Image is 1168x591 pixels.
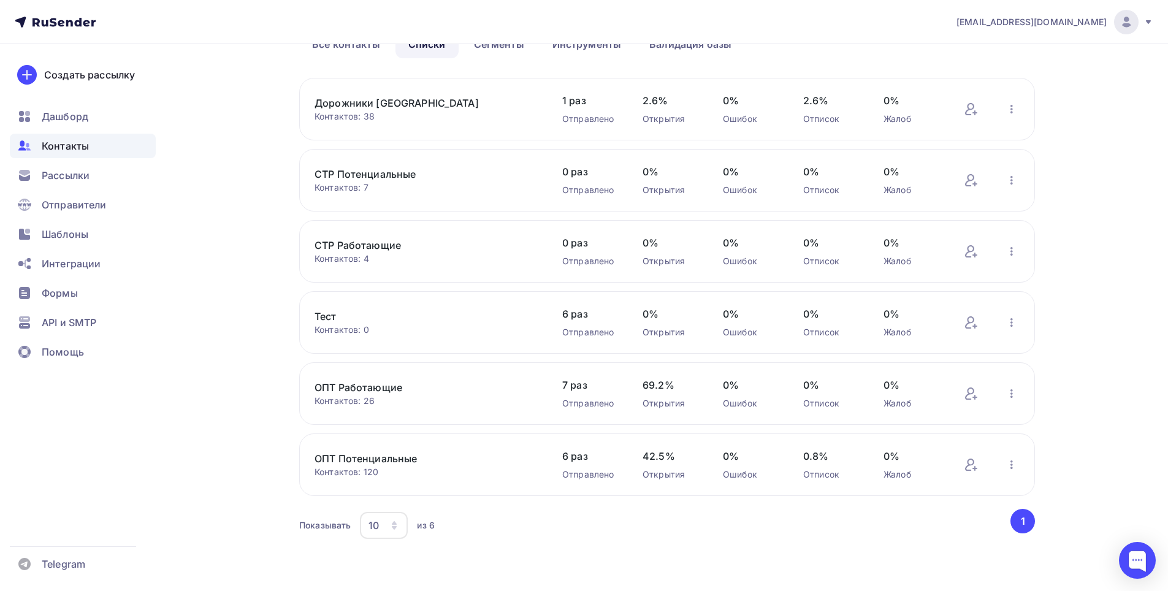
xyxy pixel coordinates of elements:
a: Шаблоны [10,222,156,246]
div: Открытия [643,397,698,410]
span: 0% [803,164,859,179]
span: 0% [723,307,779,321]
span: 6 раз [562,449,618,463]
a: Дорожники [GEOGRAPHIC_DATA] [315,96,523,110]
span: 0% [884,378,939,392]
div: Контактов: 4 [315,253,538,265]
a: Формы [10,281,156,305]
div: Ошибок [723,397,779,410]
div: Жалоб [884,255,939,267]
div: Отправлено [562,184,618,196]
div: Отписок [803,468,859,481]
span: 0% [884,93,939,108]
span: 0% [884,235,939,250]
div: 10 [368,518,379,533]
a: СТР Работающие [315,238,523,253]
span: 6 раз [562,307,618,321]
span: 7 раз [562,378,618,392]
div: Отправлено [562,255,618,267]
span: 1 раз [562,93,618,108]
div: Открытия [643,326,698,338]
div: Создать рассылку [44,67,135,82]
div: Жалоб [884,184,939,196]
div: Открытия [643,468,698,481]
a: [EMAIL_ADDRESS][DOMAIN_NAME] [956,10,1153,34]
span: 2.6% [643,93,698,108]
button: 10 [359,511,408,540]
div: Контактов: 0 [315,324,538,336]
a: Все контакты [299,30,393,58]
span: 0% [884,449,939,463]
span: 0% [643,164,698,179]
span: 0% [643,307,698,321]
a: Инструменты [540,30,635,58]
div: Жалоб [884,113,939,125]
a: ОПТ Потенциальные [315,451,523,466]
div: Показывать [299,519,351,532]
div: Контактов: 26 [315,395,538,407]
span: 2.6% [803,93,859,108]
a: Рассылки [10,163,156,188]
a: Отправители [10,193,156,217]
span: [EMAIL_ADDRESS][DOMAIN_NAME] [956,16,1107,28]
div: Ошибок [723,184,779,196]
div: Отписок [803,326,859,338]
div: Отписок [803,255,859,267]
span: 0% [803,235,859,250]
span: 0 раз [562,235,618,250]
span: 0% [884,307,939,321]
div: Открытия [643,184,698,196]
span: Telegram [42,557,85,571]
span: 0% [723,378,779,392]
span: Дашборд [42,109,88,124]
div: Жалоб [884,326,939,338]
span: Помощь [42,345,84,359]
div: Отписок [803,184,859,196]
div: Отписок [803,397,859,410]
span: API и SMTP [42,315,96,330]
ul: Pagination [1009,509,1036,533]
span: 0% [643,235,698,250]
div: Ошибок [723,326,779,338]
div: Отписок [803,113,859,125]
span: 0% [723,164,779,179]
span: 0.8% [803,449,859,463]
div: Отправлено [562,397,618,410]
div: Отправлено [562,326,618,338]
div: Жалоб [884,397,939,410]
span: Контакты [42,139,89,153]
div: Отправлено [562,113,618,125]
span: Интеграции [42,256,101,271]
div: Отправлено [562,468,618,481]
span: 0% [723,93,779,108]
span: 69.2% [643,378,698,392]
span: 0% [723,449,779,463]
a: Списки [395,30,459,58]
div: Контактов: 120 [315,466,538,478]
div: Открытия [643,113,698,125]
div: Ошибок [723,468,779,481]
div: Контактов: 38 [315,110,538,123]
span: 42.5% [643,449,698,463]
div: Открытия [643,255,698,267]
span: 0% [884,164,939,179]
div: Жалоб [884,468,939,481]
span: 0 раз [562,164,618,179]
a: Валидация базы [636,30,744,58]
span: 0% [723,235,779,250]
a: Контакты [10,134,156,158]
span: Отправители [42,197,107,212]
div: Ошибок [723,255,779,267]
a: ОПТ Работающие [315,380,523,395]
div: из 6 [417,519,435,532]
button: Go to page 1 [1010,509,1035,533]
span: Формы [42,286,78,300]
span: Рассылки [42,168,90,183]
a: Тест [315,309,523,324]
a: Сегменты [461,30,537,58]
a: Дашборд [10,104,156,129]
span: 0% [803,378,859,392]
div: Ошибок [723,113,779,125]
span: 0% [803,307,859,321]
div: Контактов: 7 [315,181,538,194]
